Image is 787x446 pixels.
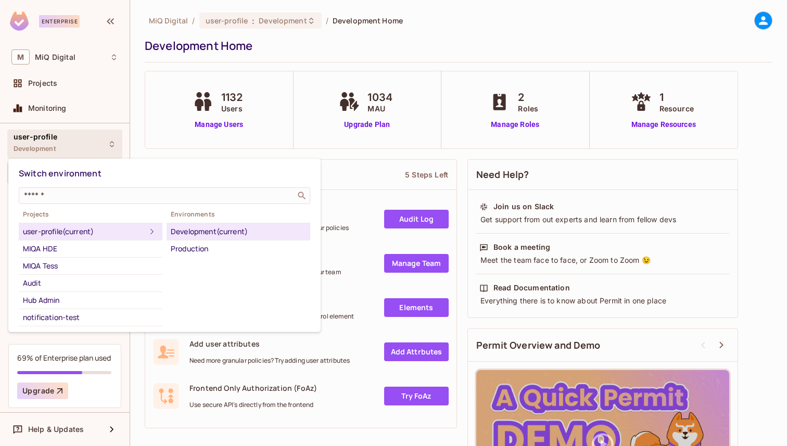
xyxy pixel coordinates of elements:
[167,210,310,219] span: Environments
[23,260,158,272] div: MIQA Tess
[23,243,158,255] div: MIQA HDE
[23,294,158,307] div: Hub Admin
[19,168,101,179] span: Switch environment
[23,311,158,324] div: notification-test
[23,277,158,289] div: Audit
[171,225,306,238] div: Development (current)
[23,225,146,238] div: user-profile (current)
[19,210,162,219] span: Projects
[171,243,306,255] div: Production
